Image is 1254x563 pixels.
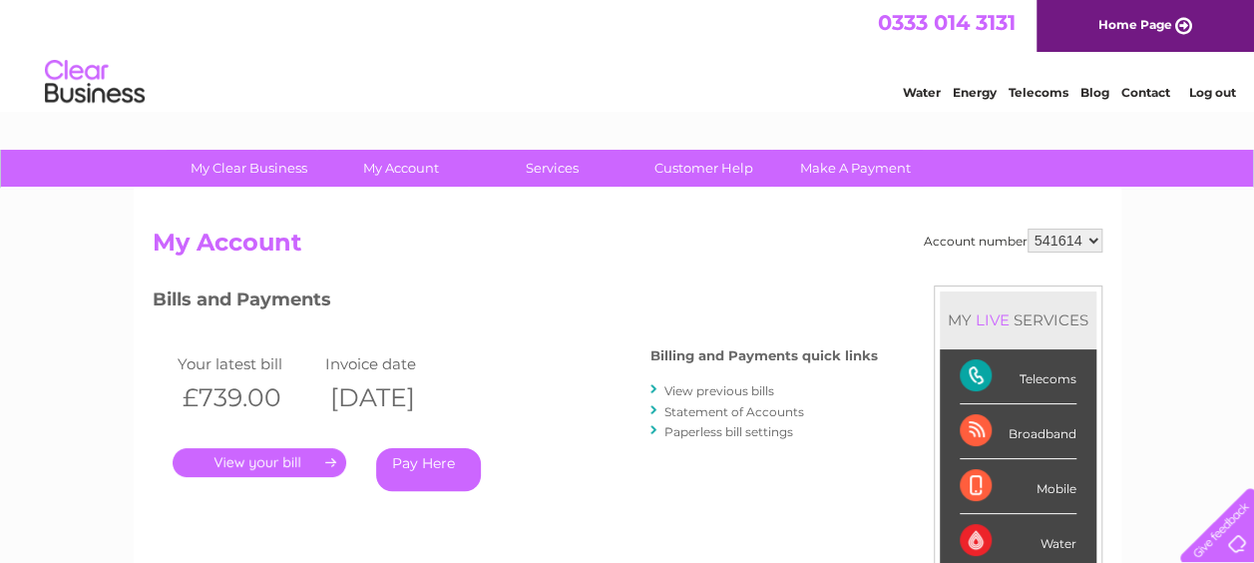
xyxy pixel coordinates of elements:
a: 0333 014 3131 [878,10,1016,35]
td: Your latest bill [173,350,321,377]
div: Clear Business is a trading name of Verastar Limited (registered in [GEOGRAPHIC_DATA] No. 3667643... [157,11,1099,97]
a: My Clear Business [167,150,331,187]
h4: Billing and Payments quick links [650,348,878,363]
a: Contact [1121,85,1170,100]
a: My Account [318,150,483,187]
img: logo.png [44,52,146,113]
a: Services [470,150,634,187]
div: MY SERVICES [940,291,1096,348]
a: Water [903,85,941,100]
div: Account number [924,229,1102,253]
div: Telecoms [960,349,1076,404]
a: Blog [1080,85,1109,100]
td: Invoice date [320,350,469,377]
div: LIVE [972,310,1014,329]
a: View previous bills [664,383,774,398]
th: [DATE] [320,377,469,418]
a: Log out [1188,85,1235,100]
h2: My Account [153,229,1102,267]
div: Broadband [960,404,1076,459]
a: Customer Help [622,150,786,187]
a: Statement of Accounts [664,404,804,419]
a: . [173,448,346,477]
a: Paperless bill settings [664,424,793,439]
a: Energy [953,85,997,100]
a: Pay Here [376,448,481,491]
h3: Bills and Payments [153,285,878,320]
a: Telecoms [1009,85,1068,100]
th: £739.00 [173,377,321,418]
a: Make A Payment [773,150,938,187]
div: Mobile [960,459,1076,514]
